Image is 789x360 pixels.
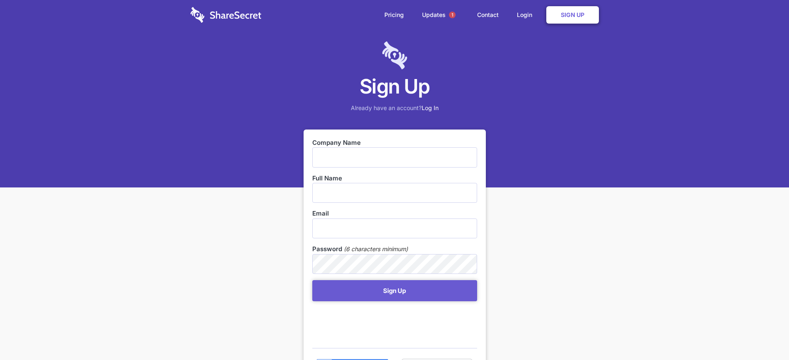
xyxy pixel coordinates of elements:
a: Contact [469,2,507,28]
a: Login [509,2,545,28]
label: Email [312,209,477,218]
iframe: reCAPTCHA [312,305,438,338]
img: logo-wordmark-white-trans-d4663122ce5f474addd5e946df7df03e33cb6a1c49d2221995e7729f52c070b2.svg [191,7,261,23]
label: Company Name [312,138,477,147]
button: Sign Up [312,280,477,301]
a: Log In [422,104,439,111]
span: 1 [449,12,456,18]
a: Sign Up [546,6,599,24]
em: (6 characters minimum) [344,245,408,254]
a: Pricing [376,2,412,28]
label: Password [312,245,342,254]
label: Full Name [312,174,477,183]
img: logo-lt-purple-60x68@2x-c671a683ea72a1d466fb5d642181eefbee81c4e10ba9aed56c8e1d7e762e8086.png [382,41,407,70]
